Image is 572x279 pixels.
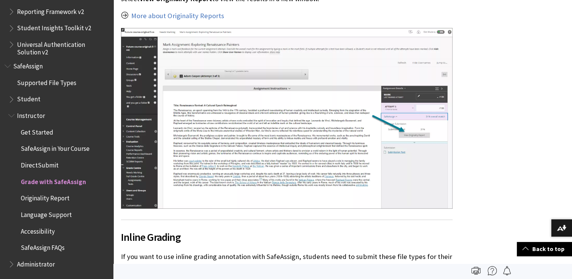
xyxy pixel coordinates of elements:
span: DirectSubmit [21,159,59,169]
img: Print [471,266,481,275]
img: More help [488,266,497,275]
span: Universal Authentication Solution v2 [17,38,108,56]
a: More about Originality Reports [131,11,224,20]
nav: Book outline for Blackboard SafeAssign [5,60,109,271]
span: SafeAssign in Your Course [21,143,90,153]
span: Originality Report [21,192,70,202]
span: SafeAssign [13,60,43,70]
span: Supported File Types [17,76,76,87]
span: SafeAssign FAQs [21,242,65,252]
span: Inline Grading [121,229,453,245]
span: Grade with SafeAssign [21,175,86,186]
span: Get Started [21,126,53,136]
span: Student [17,93,40,103]
p: If you want to use inline grading annotation with SafeAssign, students need to submit these file ... [121,252,453,271]
span: Language Support [21,208,72,219]
span: Reporting Framework v2 [17,5,84,15]
span: Student Insights Toolkit v2 [17,22,91,32]
span: Accessibility [21,225,55,235]
span: Administrator [17,258,55,268]
a: Back to top [517,242,572,256]
span: Instructor [17,109,45,119]
img: Grade assignment page in Original course view [121,28,453,209]
img: Follow this page [502,266,512,275]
